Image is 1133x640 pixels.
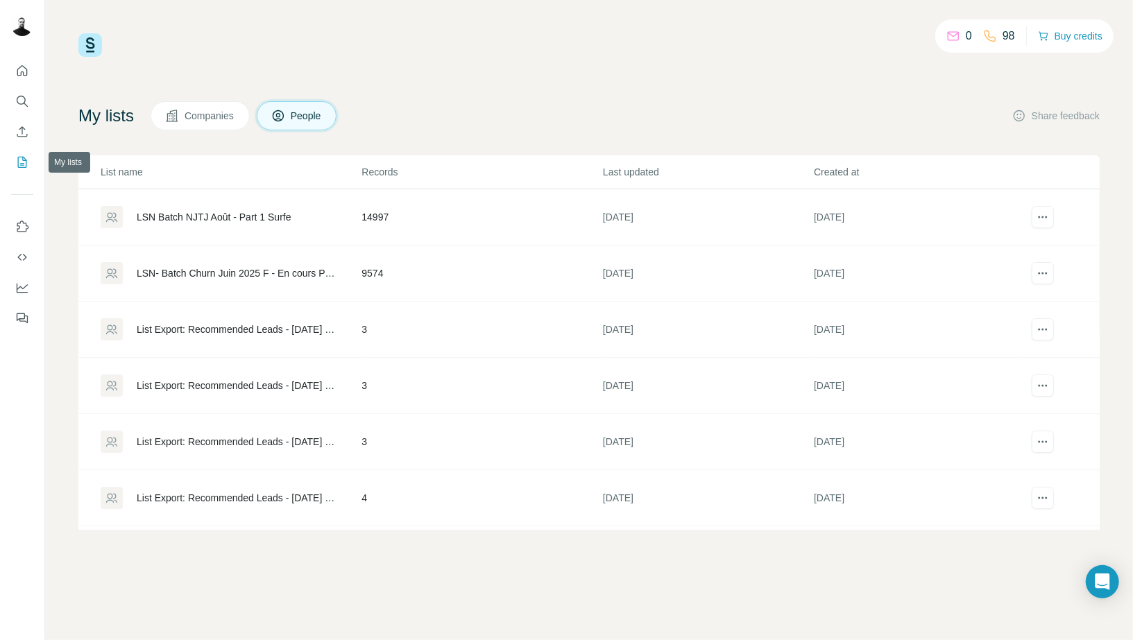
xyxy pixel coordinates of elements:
button: Use Surfe API [11,245,33,270]
p: Records [361,165,602,179]
div: List Export: Recommended Leads - [DATE] 08:05 [137,322,338,336]
button: Share feedback [1012,109,1100,123]
td: [DATE] [813,189,1024,245]
button: Buy credits [1038,26,1102,46]
div: List Export: Recommended Leads - [DATE] 12:17 [137,379,338,392]
td: 3 [361,358,602,414]
td: [DATE] [602,470,813,526]
td: [DATE] [602,526,813,582]
td: [DATE] [602,245,813,302]
p: Created at [814,165,1023,179]
td: [DATE] [813,245,1024,302]
td: [DATE] [813,470,1024,526]
span: People [291,109,323,123]
p: List name [101,165,360,179]
p: Last updated [603,165,812,179]
td: 14997 [361,189,602,245]
div: List Export: Recommended Leads - [DATE] 09:22 [137,491,338,505]
td: [DATE] [813,302,1024,358]
img: Avatar [11,14,33,36]
img: Surfe Logo [78,33,102,57]
td: [DATE] [602,414,813,470]
p: 0 [966,28,972,44]
button: Search [11,89,33,114]
td: 1818 [361,526,602,582]
td: [DATE] [602,302,813,358]
td: [DATE] [813,358,1024,414]
button: actions [1032,431,1054,453]
div: Open Intercom Messenger [1086,565,1119,598]
button: actions [1032,262,1054,284]
button: My lists [11,150,33,175]
td: 3 [361,414,602,470]
p: 98 [1003,28,1015,44]
td: [DATE] [602,189,813,245]
td: 9574 [361,245,602,302]
td: 4 [361,470,602,526]
span: Companies [185,109,235,123]
button: actions [1032,318,1054,340]
button: actions [1032,487,1054,509]
div: List Export: Recommended Leads - [DATE] 09:28 [137,435,338,449]
div: LSN- Batch Churn Juin 2025 F - En cours Phantom [137,266,338,280]
button: Quick start [11,58,33,83]
button: Feedback [11,306,33,331]
td: [DATE] [602,358,813,414]
td: 3 [361,302,602,358]
h4: My lists [78,105,134,127]
div: LSN Batch NJTJ Août - Part 1 Surfe [137,210,291,224]
button: Use Surfe on LinkedIn [11,214,33,239]
td: [DATE] [813,414,1024,470]
button: Enrich CSV [11,119,33,144]
button: Dashboard [11,275,33,300]
button: actions [1032,206,1054,228]
td: [DATE] [813,526,1024,582]
button: actions [1032,374,1054,397]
